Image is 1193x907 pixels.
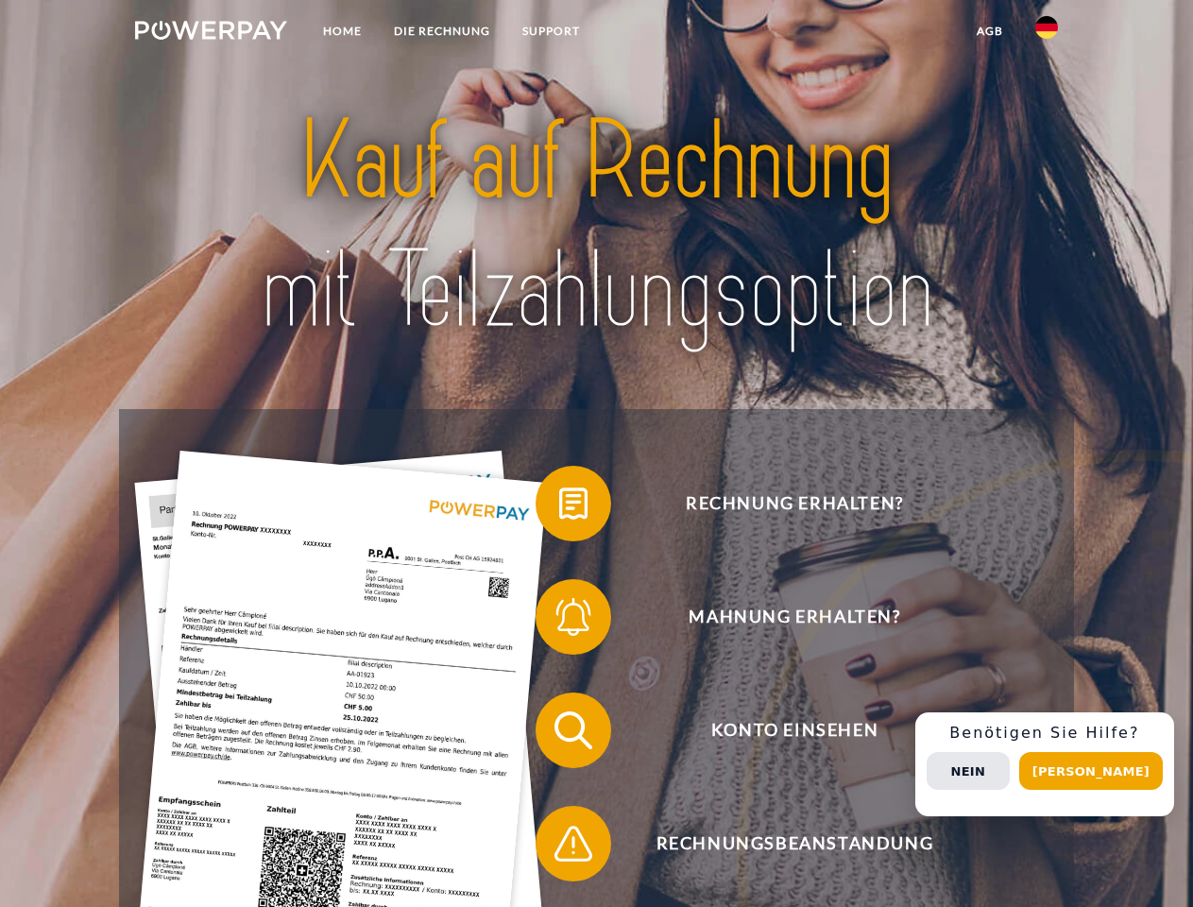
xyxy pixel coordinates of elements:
span: Rechnungsbeanstandung [563,806,1026,881]
button: [PERSON_NAME] [1019,752,1163,790]
img: qb_bill.svg [550,480,597,527]
button: Nein [927,752,1010,790]
a: DIE RECHNUNG [378,14,506,48]
h3: Benötigen Sie Hilfe? [927,724,1163,743]
img: qb_bell.svg [550,593,597,641]
a: SUPPORT [506,14,596,48]
a: agb [961,14,1019,48]
button: Rechnungsbeanstandung [536,806,1027,881]
span: Mahnung erhalten? [563,579,1026,655]
button: Mahnung erhalten? [536,579,1027,655]
img: title-powerpay_de.svg [180,91,1013,362]
button: Konto einsehen [536,693,1027,768]
span: Konto einsehen [563,693,1026,768]
a: Home [307,14,378,48]
img: de [1035,16,1058,39]
span: Rechnung erhalten? [563,466,1026,541]
div: Schnellhilfe [915,712,1174,816]
img: qb_warning.svg [550,820,597,867]
img: qb_search.svg [550,707,597,754]
button: Rechnung erhalten? [536,466,1027,541]
img: logo-powerpay-white.svg [135,21,287,40]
